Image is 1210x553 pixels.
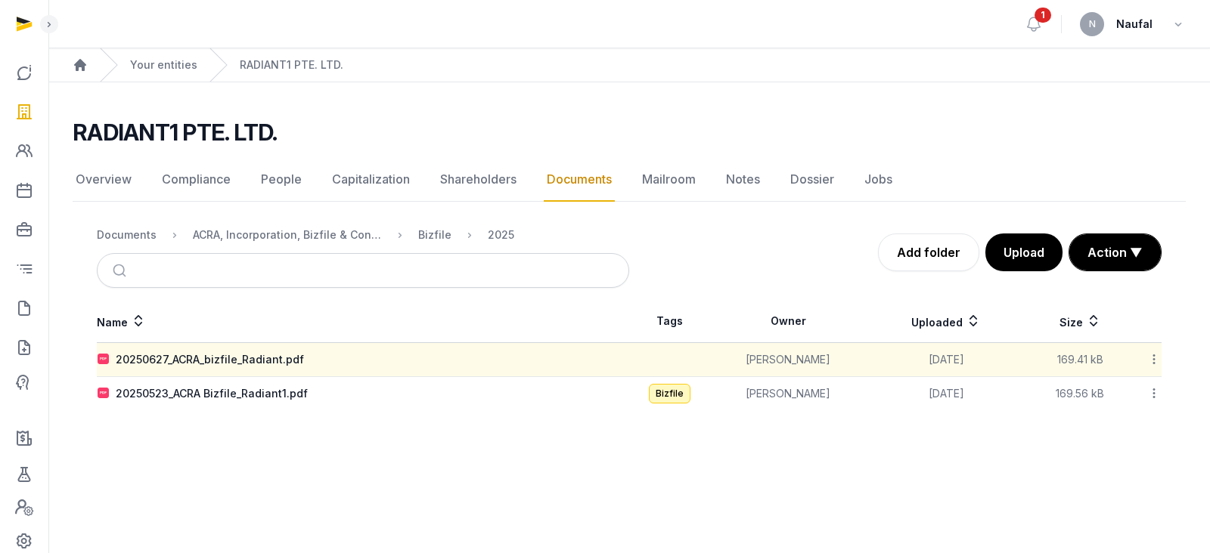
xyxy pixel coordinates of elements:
[1080,12,1104,36] button: N
[929,387,964,400] span: [DATE]
[723,158,763,202] a: Notes
[418,227,451,243] div: Bizfile
[159,158,234,202] a: Compliance
[710,300,867,343] th: Owner
[1025,343,1134,377] td: 169.41 kB
[861,158,895,202] a: Jobs
[48,48,1210,82] nav: Breadcrumb
[787,158,837,202] a: Dossier
[193,227,382,243] div: ACRA, Incorporation, Bizfile & Constitution
[116,386,308,401] div: 20250523_ACRA Bizfile_Radiant1.pdf
[258,158,305,202] a: People
[544,158,615,202] a: Documents
[437,158,520,202] a: Shareholders
[104,254,139,287] button: Submit
[73,119,278,146] h2: RADIANT1 PTE. LTD.
[1025,300,1134,343] th: Size
[929,353,964,366] span: [DATE]
[130,57,197,73] a: Your entities
[240,57,343,73] a: RADIANT1 PTE. LTD.
[639,158,699,202] a: Mailroom
[73,158,135,202] a: Overview
[1116,15,1153,33] span: Naufal
[629,300,710,343] th: Tags
[649,384,690,403] span: Bizfile
[116,352,304,367] div: 20250627_ACRA_bizfile_Radiant.pdf
[710,343,867,377] td: [PERSON_NAME]
[710,377,867,411] td: [PERSON_NAME]
[985,233,1063,271] button: Upload
[1025,377,1134,411] td: 169.56 kB
[73,158,1186,202] nav: Tabs
[97,217,629,253] nav: Breadcrumb
[1035,8,1051,23] span: 1
[97,227,157,243] div: Documents
[878,233,979,271] a: Add folder
[98,388,110,400] img: pdf.svg
[329,158,413,202] a: Capitalization
[867,300,1025,343] th: Uploaded
[98,354,110,366] img: pdf.svg
[1089,20,1096,29] span: N
[488,227,514,243] div: 2025
[97,300,629,343] th: Name
[1069,234,1161,270] button: Action ▼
